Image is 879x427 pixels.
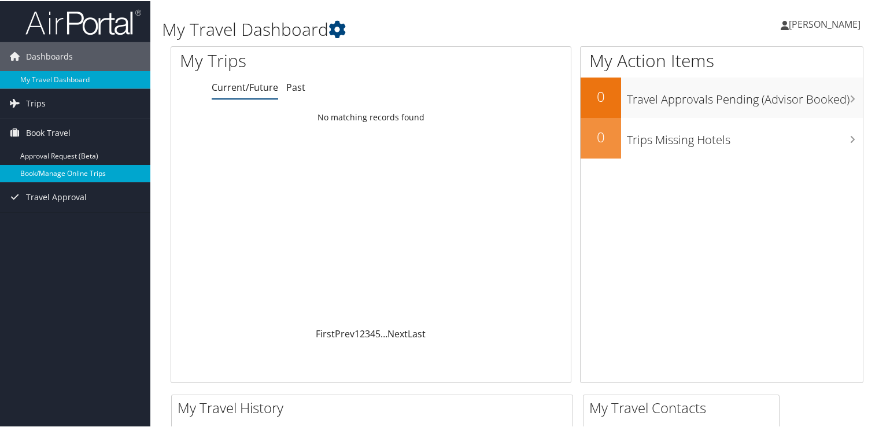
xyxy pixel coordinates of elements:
a: 3 [365,326,370,339]
td: No matching records found [171,106,571,127]
a: 5 [375,326,381,339]
h2: 0 [581,86,621,105]
span: … [381,326,387,339]
h2: My Travel History [178,397,573,417]
h1: My Action Items [581,47,863,72]
a: Last [408,326,426,339]
span: Travel Approval [26,182,87,211]
h1: My Trips [180,47,396,72]
h2: 0 [581,126,621,146]
span: [PERSON_NAME] [789,17,860,30]
a: [PERSON_NAME] [781,6,872,41]
a: 4 [370,326,375,339]
h3: Trips Missing Hotels [627,125,863,147]
a: First [316,326,335,339]
a: Past [286,80,305,93]
span: Trips [26,88,46,117]
a: 0Travel Approvals Pending (Advisor Booked) [581,76,863,117]
img: airportal-logo.png [25,8,141,35]
a: Prev [335,326,354,339]
a: Next [387,326,408,339]
h1: My Travel Dashboard [162,16,636,41]
a: 2 [360,326,365,339]
a: 0Trips Missing Hotels [581,117,863,157]
h2: My Travel Contacts [589,397,779,417]
span: Book Travel [26,117,71,146]
span: Dashboards [26,41,73,70]
a: Current/Future [212,80,278,93]
a: 1 [354,326,360,339]
h3: Travel Approvals Pending (Advisor Booked) [627,84,863,106]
